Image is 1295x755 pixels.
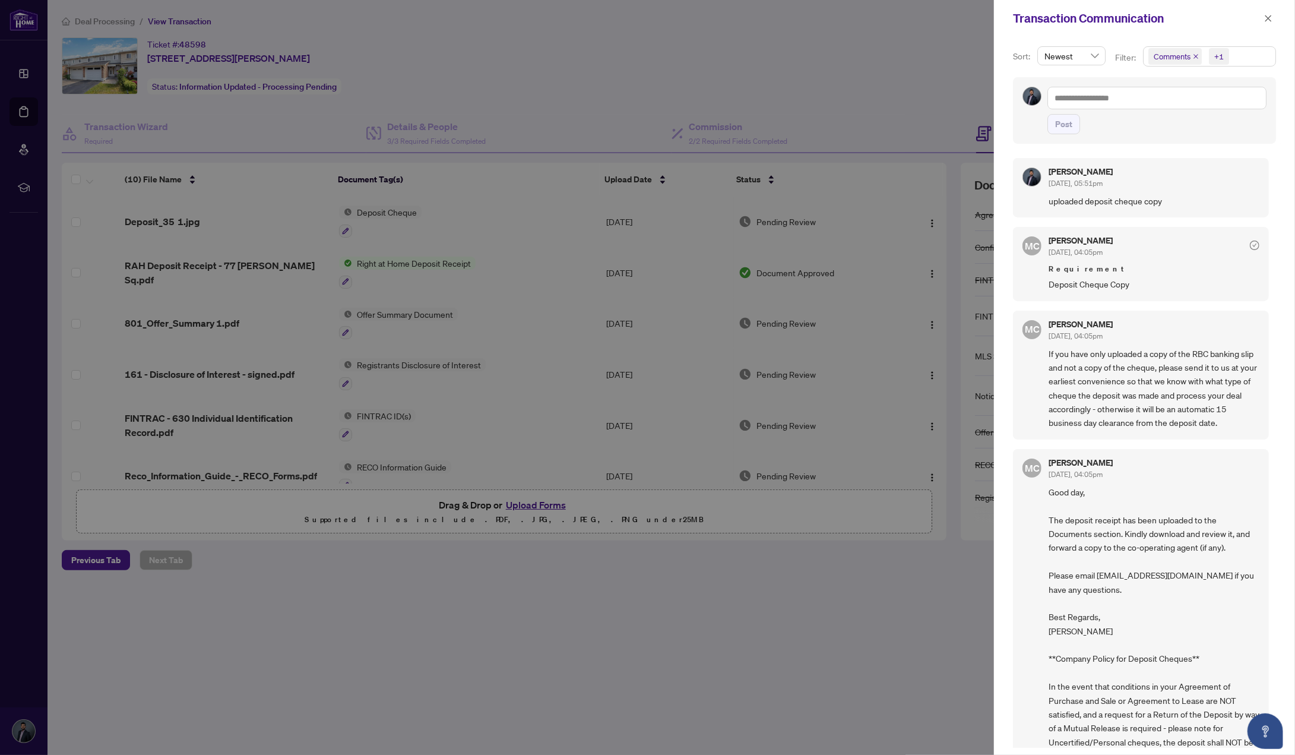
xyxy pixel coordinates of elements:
h5: [PERSON_NAME] [1049,320,1113,328]
span: Newest [1044,47,1098,65]
img: Profile Icon [1023,87,1041,105]
span: MC [1025,239,1039,254]
h5: [PERSON_NAME] [1049,459,1113,467]
span: Deposit Cheque Copy [1049,277,1259,291]
button: Open asap [1247,713,1283,749]
span: MC [1025,322,1039,337]
img: Profile Icon [1023,168,1041,186]
span: Requirement [1049,263,1259,275]
span: uploaded deposit cheque copy [1049,194,1259,208]
div: +1 [1214,50,1224,62]
span: [DATE], 04:05pm [1049,248,1103,257]
h5: [PERSON_NAME] [1049,168,1113,176]
span: check-circle [1250,241,1259,250]
p: Sort: [1013,50,1033,63]
p: Filter: [1115,51,1138,64]
h5: [PERSON_NAME] [1049,236,1113,245]
span: [DATE], 04:05pm [1049,470,1103,479]
span: [DATE], 05:51pm [1049,179,1103,188]
span: close [1264,14,1272,23]
span: [DATE], 04:05pm [1049,331,1103,340]
span: Comments [1154,50,1190,62]
button: Post [1047,114,1080,134]
div: Transaction Communication [1013,10,1261,27]
span: MC [1025,460,1039,475]
span: If you have only uploaded a copy of the RBC banking slip and not a copy of the cheque, please sen... [1049,347,1259,430]
span: Comments [1148,48,1202,65]
span: close [1193,53,1199,59]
